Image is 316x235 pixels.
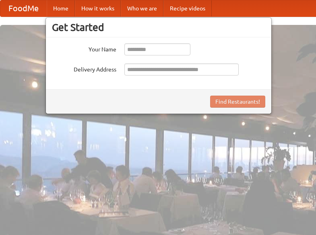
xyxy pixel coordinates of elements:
[47,0,75,16] a: Home
[52,21,265,33] h3: Get Started
[0,0,47,16] a: FoodMe
[163,0,212,16] a: Recipe videos
[75,0,121,16] a: How it works
[52,63,116,74] label: Delivery Address
[210,96,265,108] button: Find Restaurants!
[121,0,163,16] a: Who we are
[52,43,116,53] label: Your Name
